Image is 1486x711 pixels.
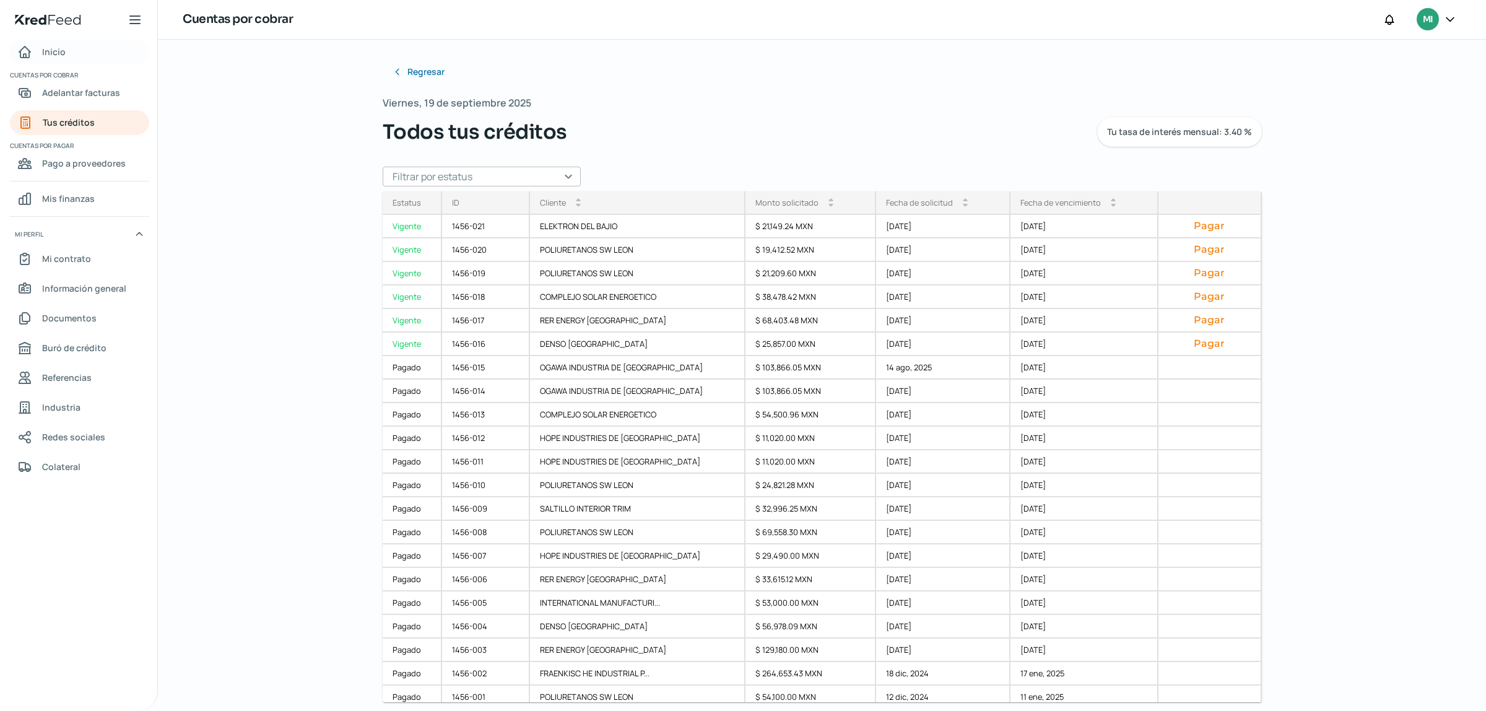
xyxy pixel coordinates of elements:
div: [DATE] [1010,497,1158,521]
div: [DATE] [876,403,1010,427]
a: Pago a proveedores [10,151,149,176]
div: POLIURETANOS SW LEON [530,686,745,709]
a: Pagado [383,615,442,639]
div: $ 103,866.05 MXN [745,356,876,380]
span: Todos tus créditos [383,117,567,147]
span: MI [1423,12,1433,27]
div: $ 21,149.24 MXN [745,215,876,238]
a: Documentos [10,306,149,331]
span: Mis finanzas [42,191,95,206]
div: [DATE] [876,427,1010,450]
div: $ 129,180.00 MXN [745,639,876,662]
div: RER ENERGY [GEOGRAPHIC_DATA] [530,568,745,591]
div: RER ENERGY [GEOGRAPHIC_DATA] [530,639,745,662]
div: 14 ago, 2025 [876,356,1010,380]
div: OGAWA INDUSTRIA DE [GEOGRAPHIC_DATA] [530,356,745,380]
div: 1456-003 [442,639,530,662]
div: $ 53,000.00 MXN [745,591,876,615]
a: Pagado [383,450,442,474]
div: Cliente [540,197,566,208]
button: Regresar [383,59,454,84]
span: Viernes, 19 de septiembre 2025 [383,94,531,112]
a: Pagado [383,639,442,662]
a: Pagado [383,521,442,544]
i: arrow_drop_down [828,203,833,207]
div: $ 54,100.00 MXN [745,686,876,709]
a: Buró de crédito [10,336,149,360]
span: Información general [42,281,126,296]
div: [DATE] [1010,333,1158,356]
a: Vigente [383,262,442,286]
span: Mi perfil [15,229,43,240]
span: Redes sociales [42,429,105,445]
div: 1456-013 [442,403,530,427]
div: [DATE] [1010,474,1158,497]
div: [DATE] [1010,521,1158,544]
button: Pagar [1168,314,1251,326]
div: 1456-018 [442,286,530,309]
div: Fecha de solicitud [886,197,953,208]
div: POLIURETANOS SW LEON [530,262,745,286]
div: COMPLEJO SOLAR ENERGETICO [530,286,745,309]
a: Inicio [10,40,149,64]
div: 1456-017 [442,309,530,333]
div: 1456-020 [442,238,530,262]
div: DENSO [GEOGRAPHIC_DATA] [530,615,745,639]
a: Información general [10,276,149,301]
span: Cuentas por pagar [10,140,147,151]
span: Regresar [407,68,445,76]
div: [DATE] [1010,286,1158,309]
div: [DATE] [1010,615,1158,639]
div: $ 24,821.28 MXN [745,474,876,497]
span: Inicio [42,44,66,59]
span: Tu tasa de interés mensual: 3.40 % [1107,128,1252,136]
div: [DATE] [876,615,1010,639]
div: [DATE] [876,450,1010,474]
div: Vigente [383,309,442,333]
a: Colateral [10,455,149,479]
div: [DATE] [1010,238,1158,262]
button: Pagar [1168,243,1251,256]
span: Cuentas por cobrar [10,69,147,81]
div: [DATE] [876,497,1010,521]
div: [DATE] [1010,309,1158,333]
div: 1456-004 [442,615,530,639]
div: [DATE] [876,380,1010,403]
a: Pagado [383,568,442,591]
div: 1456-021 [442,215,530,238]
div: [DATE] [1010,215,1158,238]
a: Pagado [383,662,442,686]
a: Pagado [383,380,442,403]
div: 17 ene, 2025 [1010,662,1158,686]
div: [DATE] [876,568,1010,591]
a: Pagado [383,356,442,380]
div: POLIURETANOS SW LEON [530,521,745,544]
i: arrow_drop_down [576,203,581,207]
div: SALTILLO INTERIOR TRIM [530,497,745,521]
div: $ 38,478.42 MXN [745,286,876,309]
div: Vigente [383,238,442,262]
a: Vigente [383,215,442,238]
a: Pagado [383,474,442,497]
div: ELEKTRON DEL BAJIO [530,215,745,238]
div: [DATE] [876,215,1010,238]
span: Colateral [42,459,80,474]
div: 11 ene, 2025 [1010,686,1158,709]
div: 1456-009 [442,497,530,521]
a: Adelantar facturas [10,81,149,105]
div: HOPE INDUSTRIES DE [GEOGRAPHIC_DATA] [530,427,745,450]
h1: Cuentas por cobrar [183,11,293,28]
div: Pagado [383,686,442,709]
div: Fecha de vencimiento [1020,197,1101,208]
span: Tus créditos [43,115,95,130]
i: arrow_drop_down [963,203,968,207]
a: Pagado [383,427,442,450]
div: $ 11,020.00 MXN [745,450,876,474]
div: HOPE INDUSTRIES DE [GEOGRAPHIC_DATA] [530,544,745,568]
